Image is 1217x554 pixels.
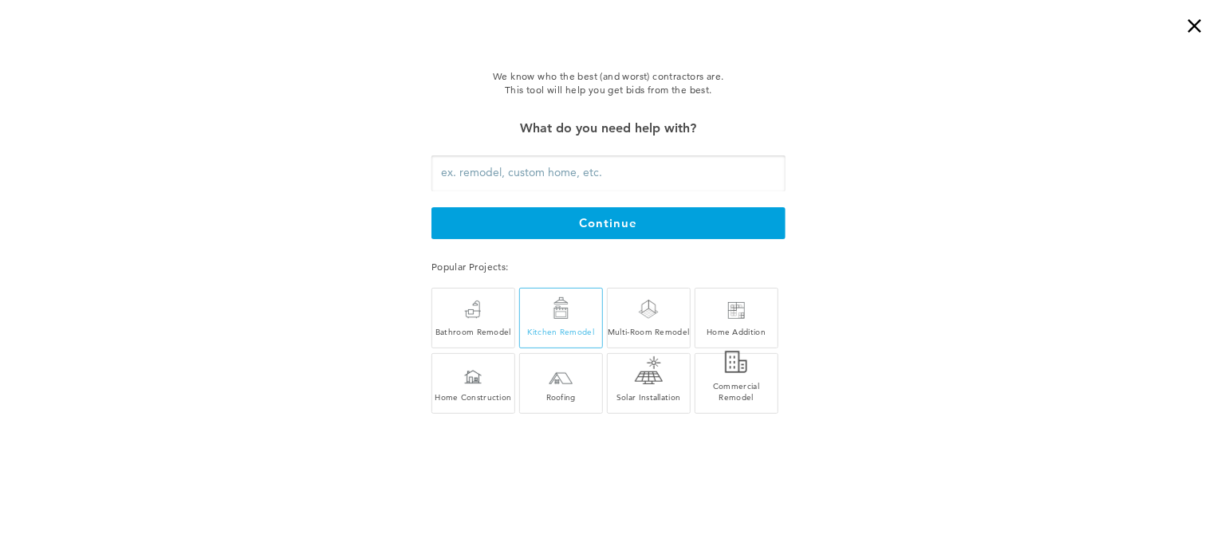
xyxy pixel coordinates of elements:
[41,41,175,54] div: Domain: [DOMAIN_NAME]
[159,92,171,105] img: tab_keywords_by_traffic_grey.svg
[695,380,778,403] div: Commercial Remodel
[176,94,269,104] div: Keywords by Traffic
[431,117,786,139] div: What do you need help with?
[45,26,78,38] div: v 4.0.25
[608,326,690,337] div: Multi-Room Remodel
[61,94,143,104] div: Domain Overview
[352,69,865,97] div: We know who the best (and worst) contractors are. This tool will help you get bids from the best.
[608,391,690,403] div: Solar Installation
[26,41,38,54] img: website_grey.svg
[520,326,602,337] div: Kitchen Remodel
[431,258,786,275] div: Popular Projects:
[26,26,38,38] img: logo_orange.svg
[431,155,786,191] input: ex. remodel, custom home, etc.
[912,440,1198,535] iframe: Drift Widget Chat Controller
[520,391,602,403] div: Roofing
[432,391,514,403] div: Home Construction
[431,207,786,239] button: continue
[43,92,56,105] img: tab_domain_overview_orange.svg
[695,326,778,337] div: Home Addition
[432,326,514,337] div: Bathroom Remodel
